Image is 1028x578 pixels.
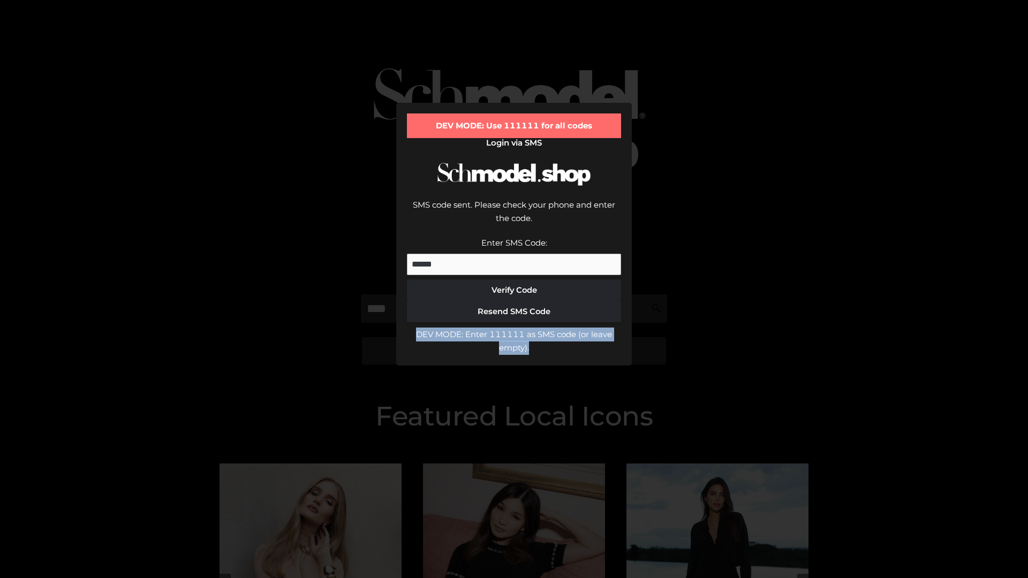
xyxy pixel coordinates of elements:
h2: Login via SMS [407,138,621,148]
button: Verify Code [407,279,621,301]
button: Resend SMS Code [407,301,621,322]
label: Enter SMS Code: [481,238,547,248]
div: DEV MODE: Use 111111 for all codes [407,113,621,138]
div: DEV MODE: Enter 111111 as SMS code (or leave empty). [407,328,621,355]
img: Schmodel Logo [434,153,594,195]
div: SMS code sent. Please check your phone and enter the code. [407,198,621,236]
